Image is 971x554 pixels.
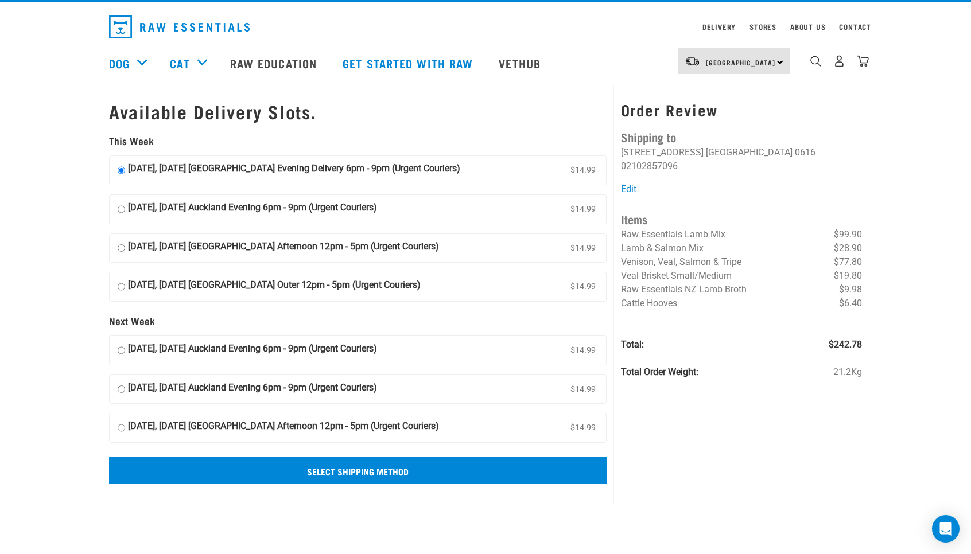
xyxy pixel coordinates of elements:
span: $14.99 [568,278,598,295]
span: $14.99 [568,201,598,218]
strong: [DATE], [DATE] [GEOGRAPHIC_DATA] Afternoon 12pm - 5pm (Urgent Couriers) [128,419,439,436]
span: $6.40 [839,296,862,310]
strong: [DATE], [DATE] Auckland Evening 6pm - 9pm (Urgent Couriers) [128,201,377,218]
img: home-icon-1@2x.png [810,56,821,67]
span: Cattle Hooves [621,298,677,309]
nav: dropdown navigation [100,11,871,43]
span: $14.99 [568,162,598,179]
span: [GEOGRAPHIC_DATA] [706,60,775,64]
span: Raw Essentials Lamb Mix [621,229,725,240]
div: Open Intercom Messenger [932,515,960,543]
span: $14.99 [568,419,598,436]
span: $242.78 [829,338,862,352]
li: [GEOGRAPHIC_DATA] 0616 [706,147,815,158]
h1: Available Delivery Slots. [109,101,607,122]
h5: This Week [109,135,607,147]
span: 21.2Kg [833,365,862,379]
a: Edit [621,184,636,194]
span: $28.90 [834,241,862,255]
a: Cat [170,54,189,72]
h5: Next Week [109,315,607,327]
span: Veal Brisket Small/Medium [621,270,732,281]
img: Raw Essentials Logo [109,15,250,38]
img: van-moving.png [685,56,700,67]
strong: Total Order Weight: [621,366,698,377]
input: Select Shipping Method [109,457,607,484]
img: home-icon@2x.png [857,55,869,67]
input: [DATE], [DATE] [GEOGRAPHIC_DATA] Outer 12pm - 5pm (Urgent Couriers) $14.99 [118,278,125,295]
h4: Shipping to [621,128,862,146]
span: $14.99 [568,342,598,359]
a: Get started with Raw [331,40,487,86]
input: [DATE], [DATE] [GEOGRAPHIC_DATA] Afternoon 12pm - 5pm (Urgent Couriers) $14.99 [118,240,125,257]
a: Raw Education [219,40,331,86]
span: $99.90 [834,228,862,241]
h4: Items [621,210,862,228]
strong: [DATE], [DATE] [GEOGRAPHIC_DATA] Afternoon 12pm - 5pm (Urgent Couriers) [128,240,439,257]
input: [DATE], [DATE] Auckland Evening 6pm - 9pm (Urgent Couriers) $14.99 [118,342,125,359]
strong: [DATE], [DATE] Auckland Evening 6pm - 9pm (Urgent Couriers) [128,342,377,359]
span: Lamb & Salmon Mix [621,243,704,253]
span: $14.99 [568,381,598,398]
a: Stores [749,25,776,29]
li: 02102857096 [621,161,678,171]
input: [DATE], [DATE] Auckland Evening 6pm - 9pm (Urgent Couriers) $14.99 [118,201,125,218]
input: [DATE], [DATE] [GEOGRAPHIC_DATA] Evening Delivery 6pm - 9pm (Urgent Couriers) $14.99 [118,162,125,179]
span: Venison, Veal, Salmon & Tripe [621,256,741,267]
input: [DATE], [DATE] Auckland Evening 6pm - 9pm (Urgent Couriers) $14.99 [118,381,125,398]
strong: [DATE], [DATE] Auckland Evening 6pm - 9pm (Urgent Couriers) [128,381,377,398]
span: $77.80 [834,255,862,269]
strong: [DATE], [DATE] [GEOGRAPHIC_DATA] Evening Delivery 6pm - 9pm (Urgent Couriers) [128,162,460,179]
a: Delivery [702,25,736,29]
a: Vethub [487,40,555,86]
input: [DATE], [DATE] [GEOGRAPHIC_DATA] Afternoon 12pm - 5pm (Urgent Couriers) $14.99 [118,419,125,436]
img: user.png [833,55,845,67]
span: $9.98 [839,283,862,296]
h3: Order Review [621,101,862,119]
span: Raw Essentials NZ Lamb Broth [621,284,747,295]
a: About Us [790,25,825,29]
span: $14.99 [568,240,598,257]
span: $19.80 [834,269,862,283]
a: Contact [839,25,871,29]
strong: Total: [621,339,644,350]
li: [STREET_ADDRESS] [621,147,704,158]
a: Dog [109,54,130,72]
strong: [DATE], [DATE] [GEOGRAPHIC_DATA] Outer 12pm - 5pm (Urgent Couriers) [128,278,421,295]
